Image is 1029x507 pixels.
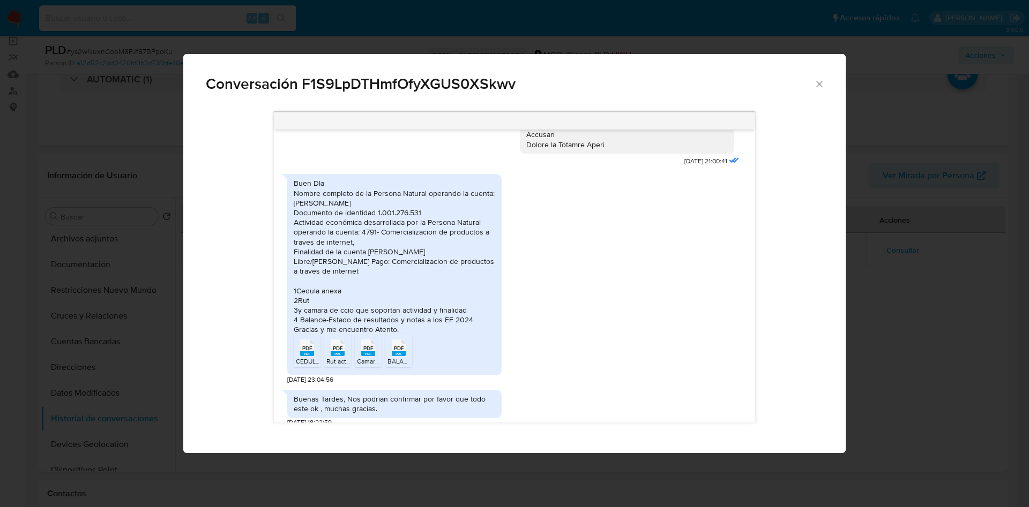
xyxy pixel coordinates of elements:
[394,345,404,352] span: PDF
[814,79,824,88] button: Cerrar
[302,345,312,352] span: PDF
[357,357,434,366] span: Camara de comercio (1).pdf
[287,418,332,427] span: [DATE] 18:22:59
[684,157,727,166] span: [DATE] 21:00:41
[326,357,392,366] span: Rut actualizado (10).pdf
[183,54,846,453] div: Comunicación
[363,345,374,352] span: PDF
[287,375,333,384] span: [DATE] 23:04:56
[387,357,457,366] span: BALANCE FIRMADO.pdf
[333,345,343,352] span: PDF
[294,394,495,413] div: Buenas Tardes, Nos podrian confirmar por favor que todo este ok , muchas gracias.
[296,357,389,366] span: CEDULA [PERSON_NAME] (1).pdf
[294,178,495,334] div: Buen DIa Nombre completo de la Persona Natural operando la cuenta: [PERSON_NAME] Documento de ide...
[206,77,814,92] span: Conversación F1S9LpDTHmfOfyXGUS0XSkwv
